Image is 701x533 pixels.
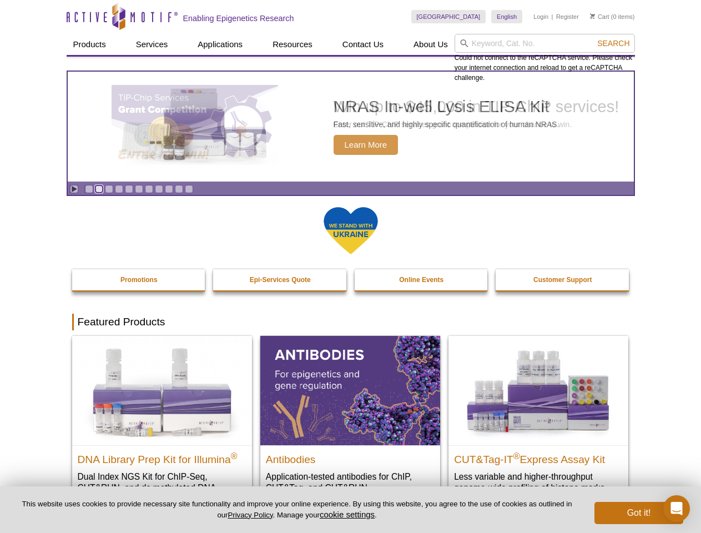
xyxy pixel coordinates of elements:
div: Open Intercom Messenger [663,495,690,522]
img: Your Cart [590,13,595,19]
p: Application-tested antibodies for ChIP, CUT&Tag, and CUT&RUN. [266,471,435,494]
a: About Us [407,34,455,55]
a: Services [129,34,175,55]
a: Epi-Services Quote [213,269,347,290]
a: CUT&Tag-IT® Express Assay Kit CUT&Tag-IT®Express Assay Kit Less variable and higher-throughput ge... [448,336,628,504]
img: DNA Library Prep Kit for Illumina [72,336,252,445]
a: Go to slide 6 [135,185,143,193]
li: (0 items) [590,10,635,23]
a: Online Events [355,269,489,290]
button: Search [594,38,633,48]
span: Search [597,39,629,48]
a: Go to slide 8 [155,185,163,193]
p: This website uses cookies to provide necessary site functionality and improve your online experie... [18,499,576,520]
a: Login [533,13,548,21]
a: Toggle autoplay [70,185,78,193]
a: [GEOGRAPHIC_DATA] [411,10,486,23]
a: All Antibodies Antibodies Application-tested antibodies for ChIP, CUT&Tag, and CUT&RUN. [260,336,440,504]
a: Contact Us [336,34,390,55]
h2: Enabling Epigenetics Research [183,13,294,23]
a: Go to slide 5 [125,185,133,193]
a: English [491,10,522,23]
strong: Online Events [399,276,443,284]
a: Go to slide 10 [175,185,183,193]
a: Go to slide 7 [145,185,153,193]
a: Go to slide 3 [105,185,113,193]
sup: ® [231,451,238,460]
a: Go to slide 1 [85,185,93,193]
h2: Featured Products [72,314,629,330]
a: Customer Support [496,269,630,290]
p: Dual Index NGS Kit for ChIP-Seq, CUT&RUN, and ds methylated DNA assays. [78,471,246,505]
strong: Customer Support [533,276,592,284]
a: Promotions [72,269,206,290]
a: Go to slide 4 [115,185,123,193]
a: Register [556,13,579,21]
a: DNA Library Prep Kit for Illumina DNA Library Prep Kit for Illumina® Dual Index NGS Kit for ChIP-... [72,336,252,515]
h2: DNA Library Prep Kit for Illumina [78,449,246,465]
li: | [552,10,553,23]
img: All Antibodies [260,336,440,445]
a: Go to slide 11 [185,185,193,193]
p: Less variable and higher-throughput genome-wide profiling of histone marks​. [454,471,623,494]
a: Privacy Policy [228,511,273,519]
input: Keyword, Cat. No. [455,34,635,53]
a: Products [67,34,113,55]
img: We Stand With Ukraine [323,206,379,255]
a: Go to slide 9 [165,185,173,193]
button: cookie settings [320,510,375,519]
strong: Epi-Services Quote [250,276,311,284]
div: Could not connect to the reCAPTCHA service. Please check your internet connection and reload to g... [455,34,635,83]
a: Go to slide 2 [95,185,103,193]
img: CUT&Tag-IT® Express Assay Kit [448,336,628,445]
sup: ® [513,451,520,460]
a: Cart [590,13,609,21]
h2: Antibodies [266,449,435,465]
strong: Promotions [120,276,158,284]
button: Got it! [594,502,683,524]
a: Applications [191,34,249,55]
a: Resources [266,34,319,55]
h2: CUT&Tag-IT Express Assay Kit [454,449,623,465]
